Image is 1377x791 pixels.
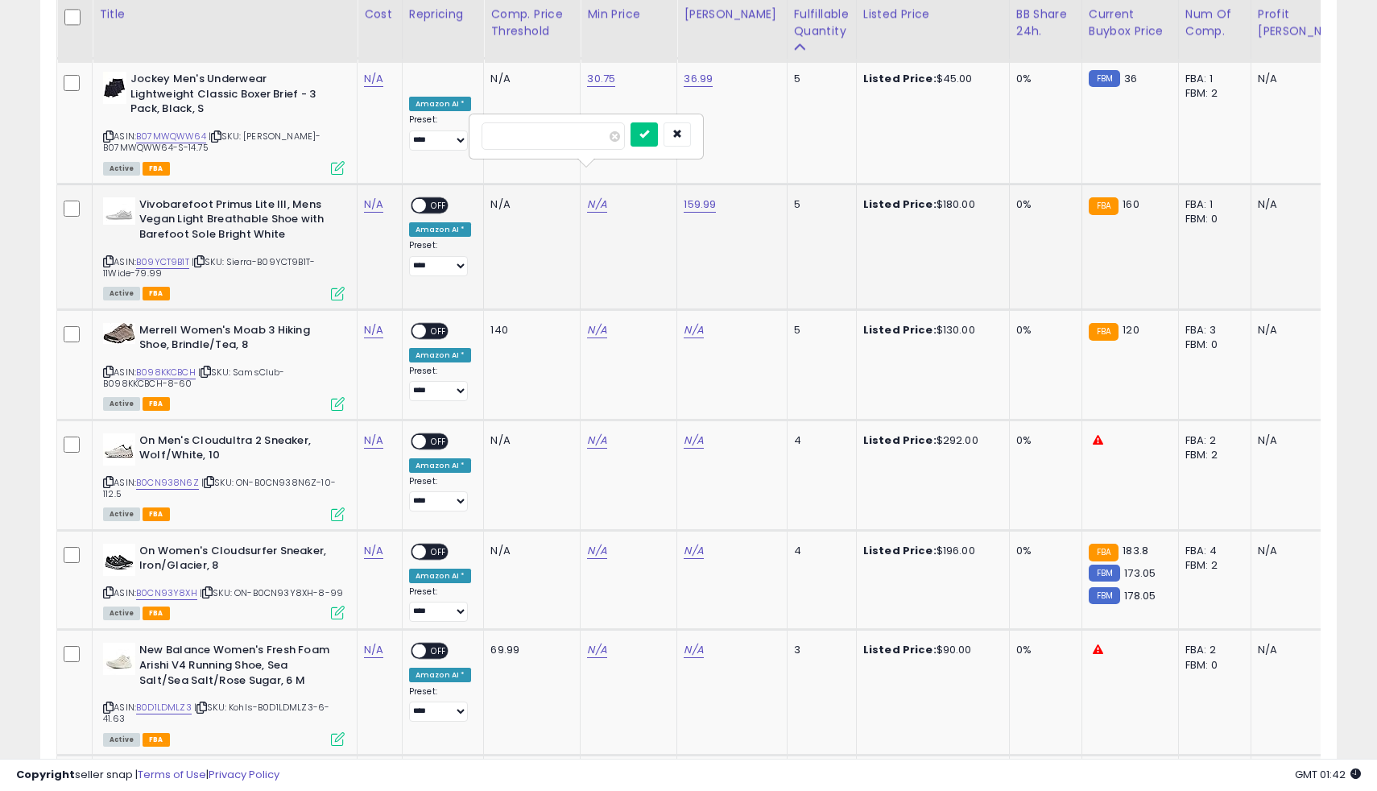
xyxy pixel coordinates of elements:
div: Preset: [409,686,472,723]
div: BB Share 24h. [1016,6,1075,39]
img: 21s9Uz66YoL._SL40_.jpg [103,72,126,104]
a: B0D1LDMLZ3 [136,701,192,714]
b: On Men's Cloudultra 2 Sneaker, Wolf/White, 10 [139,433,335,467]
div: FBM: 0 [1185,212,1238,226]
b: Listed Price: [863,642,937,657]
div: FBM: 0 [1185,338,1238,352]
div: Amazon AI * [409,668,472,682]
span: FBA [143,287,170,300]
div: 0% [1016,323,1069,338]
div: N/A [1258,433,1348,448]
span: 2025-10-14 01:42 GMT [1295,767,1361,782]
span: | SKU: SamsClub-B098KKCBCH-8-60 [103,366,285,390]
span: All listings currently available for purchase on Amazon [103,162,140,176]
div: ASIN: [103,72,345,173]
div: 4 [794,544,844,558]
div: Preset: [409,586,472,623]
span: 120 [1123,322,1139,338]
div: Amazon AI * [409,348,472,362]
div: ASIN: [103,643,345,744]
div: ASIN: [103,197,345,299]
img: 31-a4slgInL._SL40_.jpg [103,433,135,466]
b: Listed Price: [863,197,937,212]
div: 0% [1016,544,1069,558]
div: N/A [1258,544,1348,558]
div: N/A [1258,72,1348,86]
small: FBA [1089,197,1119,215]
small: FBA [1089,323,1119,341]
div: FBA: 3 [1185,323,1238,338]
div: Listed Price [863,6,1003,23]
a: N/A [684,433,703,449]
div: $292.00 [863,433,997,448]
div: 3 [794,643,844,657]
span: 160 [1123,197,1139,212]
span: | SKU: Kohls-B0D1LDMLZ3-6-41.63 [103,701,329,725]
a: B09YCT9B1T [136,255,189,269]
b: Jockey Men's Underwear Lightweight Classic Boxer Brief - 3 Pack, Black, S [130,72,326,121]
img: 31bnwXsFqNL._SL40_.jpg [103,544,135,576]
span: OFF [426,644,452,658]
b: Listed Price: [863,71,937,86]
div: Fulfillable Quantity [794,6,850,39]
a: B07MWQWW64 [136,130,206,143]
div: FBM: 2 [1185,86,1238,101]
div: Min Price [587,6,670,23]
div: Current Buybox Price [1089,6,1172,39]
a: Privacy Policy [209,767,279,782]
div: Preset: [409,366,472,402]
b: New Balance Women's Fresh Foam Arishi V4 Running Shoe, Sea Salt/Sea Salt/Rose Sugar, 6 M [139,643,335,692]
img: 312G+4V0bwL._SL40_.jpg [103,643,135,675]
a: N/A [587,433,606,449]
a: B098KKCBCH [136,366,196,379]
span: FBA [143,507,170,521]
b: Vivobarefoot Primus Lite III, Mens Vegan Light Breathable Shoe with Barefoot Sole Bright White [139,197,335,246]
div: N/A [1258,643,1348,657]
div: N/A [1258,323,1348,338]
div: 5 [794,323,844,338]
a: N/A [364,433,383,449]
span: | SKU: Sierra-B09YCT9B1T-11Wide-79.99 [103,255,315,280]
div: Cost [364,6,395,23]
div: 0% [1016,72,1069,86]
a: N/A [684,543,703,559]
img: 31MITwbWe1L._SL40_.jpg [103,197,135,225]
a: 159.99 [684,197,716,213]
div: Preset: [409,476,472,512]
div: Repricing [409,6,478,23]
div: N/A [1258,197,1348,212]
div: FBA: 2 [1185,433,1238,448]
span: All listings currently available for purchase on Amazon [103,733,140,747]
div: FBM: 0 [1185,658,1238,673]
strong: Copyright [16,767,75,782]
div: 69.99 [490,643,568,657]
a: B0CN93Y8XH [136,586,197,600]
span: 183.8 [1123,543,1148,558]
span: 36 [1124,71,1137,86]
span: | SKU: ON-B0CN938N6Z-10-112.5 [103,476,336,500]
div: ASIN: [103,323,345,409]
b: Listed Price: [863,433,937,448]
div: N/A [490,197,568,212]
small: FBM [1089,587,1120,604]
span: OFF [426,545,452,558]
div: $130.00 [863,323,997,338]
div: Amazon AI * [409,569,472,583]
div: FBA: 4 [1185,544,1238,558]
div: Amazon AI * [409,222,472,237]
span: OFF [426,199,452,213]
b: Merrell Women's Moab 3 Hiking Shoe, Brindle/Tea, 8 [139,323,335,357]
div: FBA: 1 [1185,72,1238,86]
a: B0CN938N6Z [136,476,199,490]
div: 5 [794,72,844,86]
div: N/A [490,544,568,558]
div: [PERSON_NAME] [684,6,779,23]
div: $196.00 [863,544,997,558]
a: N/A [587,642,606,658]
a: N/A [364,543,383,559]
div: 140 [490,323,568,338]
div: seller snap | | [16,768,279,783]
div: 0% [1016,433,1069,448]
a: 36.99 [684,71,713,87]
div: Preset: [409,114,472,151]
